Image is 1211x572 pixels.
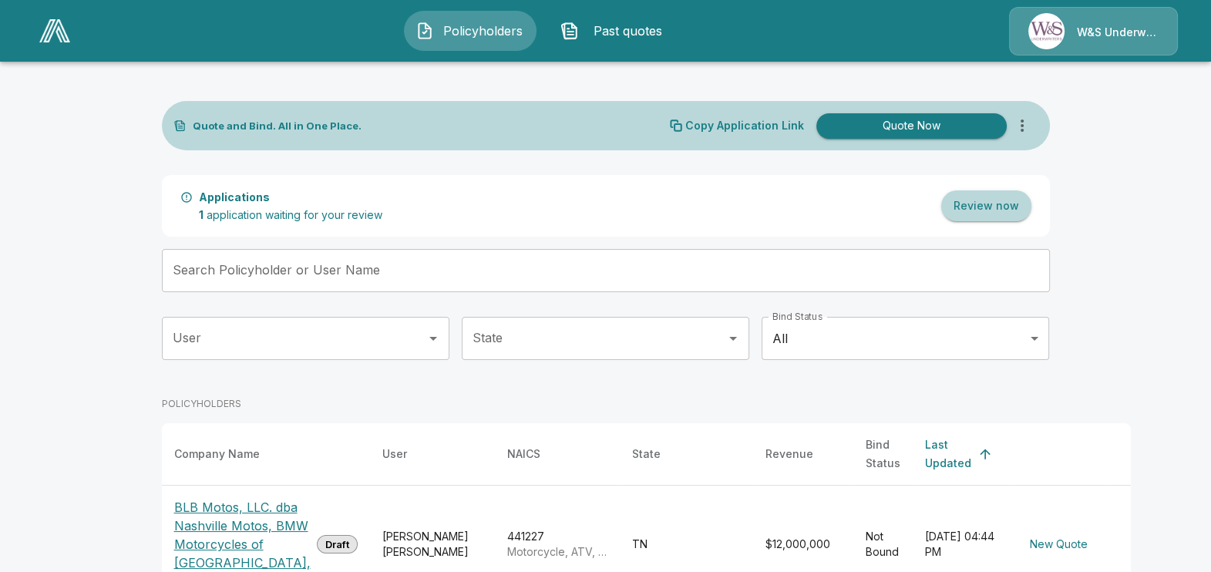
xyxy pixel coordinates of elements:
[585,22,670,40] span: Past quotes
[560,22,579,40] img: Past quotes Icon
[549,11,681,51] button: Past quotes IconPast quotes
[422,328,444,349] button: Open
[632,445,661,463] div: State
[772,310,822,323] label: Bind Status
[722,328,744,349] button: Open
[382,445,407,463] div: User
[1024,530,1094,559] button: New Quote
[199,207,382,223] p: application waiting for your review
[193,121,362,131] p: Quote and Bind. All in One Place.
[1077,25,1159,40] p: W&S Underwriters
[941,190,1031,222] button: Review now
[199,208,204,221] span: 1
[507,544,607,560] p: Motorcycle, ATV, and All Other Motor Vehicle Dealers
[765,445,813,463] div: Revenue
[39,19,70,42] img: AA Logo
[382,529,483,560] div: [PERSON_NAME] [PERSON_NAME]
[174,445,260,463] div: Company Name
[762,317,1049,360] div: All
[853,423,913,486] th: Bind Status
[816,113,1007,139] button: Quote Now
[404,11,537,51] button: Policyholders IconPolicyholders
[162,397,241,411] p: POLICYHOLDERS
[199,189,270,205] p: Applications
[415,22,434,40] img: Policyholders Icon
[685,120,804,131] p: Copy Application Link
[507,529,607,560] div: 441227
[507,445,540,463] div: NAICS
[1007,110,1038,141] button: more
[440,22,525,40] span: Policyholders
[810,113,1007,139] a: Quote Now
[925,436,971,473] div: Last Updated
[316,537,358,552] span: Draft
[1028,13,1065,49] img: Agency Icon
[1009,7,1178,56] a: Agency IconW&S Underwriters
